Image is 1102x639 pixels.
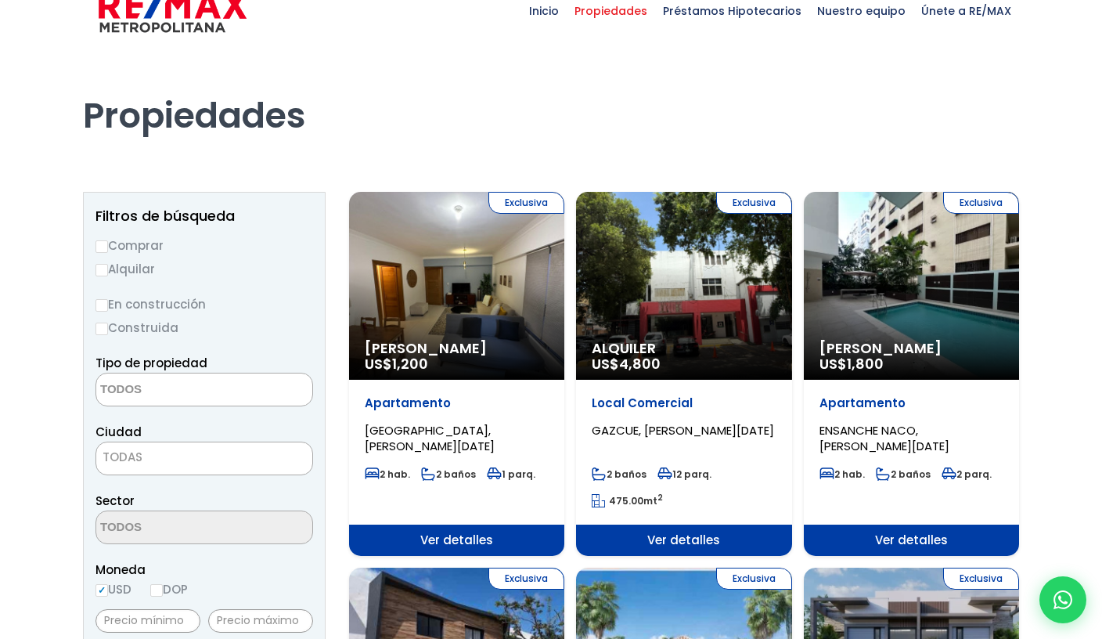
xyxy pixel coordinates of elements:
span: Moneda [95,560,313,579]
input: Construida [95,323,108,335]
span: Sector [95,493,135,509]
span: 2 baños [876,468,931,481]
span: 2 baños [592,468,646,481]
span: Tipo de propiedad [95,355,207,371]
span: 2 hab. [365,468,410,481]
a: Exclusiva Alquiler US$4,800 Local Comercial GAZCUE, [PERSON_NAME][DATE] 2 baños 12 parq. 475.00mt... [576,192,791,556]
p: Apartamento [819,395,1003,411]
span: TODAS [96,446,312,468]
label: Comprar [95,236,313,255]
span: Exclusiva [943,192,1019,214]
span: 1 parq. [487,468,535,481]
span: 12 parq. [657,468,711,481]
span: mt [592,494,663,507]
span: [PERSON_NAME] [365,341,549,356]
span: TODAS [103,449,142,465]
span: Ver detalles [804,525,1019,556]
span: US$ [819,354,884,374]
label: Alquilar [95,259,313,279]
label: En construcción [95,294,313,314]
h1: Propiedades [83,51,1019,137]
textarea: Search [96,511,248,545]
span: Alquiler [592,341,776,356]
span: 1,800 [847,354,884,374]
label: USD [95,579,131,599]
span: Exclusiva [488,192,564,214]
textarea: Search [96,374,248,407]
span: 2 parq. [942,468,992,481]
input: DOP [150,584,163,597]
input: Alquilar [95,264,108,276]
span: 2 baños [421,468,476,481]
p: Local Comercial [592,395,776,411]
span: [PERSON_NAME] [819,341,1003,356]
label: DOP [150,579,188,599]
span: Exclusiva [488,568,564,590]
input: Comprar [95,240,108,253]
span: 2 hab. [819,468,865,481]
span: TODAS [95,442,313,475]
a: Exclusiva [PERSON_NAME] US$1,800 Apartamento ENSANCHE NACO, [PERSON_NAME][DATE] 2 hab. 2 baños 2 ... [804,192,1019,556]
span: 4,800 [619,354,661,374]
span: 475.00 [609,494,643,507]
sup: 2 [657,492,663,504]
span: US$ [365,354,428,374]
input: Precio máximo [208,609,313,633]
span: Exclusiva [943,568,1019,590]
input: En construcción [95,299,108,312]
span: [GEOGRAPHIC_DATA], [PERSON_NAME][DATE] [365,422,495,454]
span: ENSANCHE NACO, [PERSON_NAME][DATE] [819,422,949,454]
span: Ciudad [95,424,142,440]
span: US$ [592,354,661,374]
h2: Filtros de búsqueda [95,208,313,224]
span: Ver detalles [349,525,564,556]
label: Construida [95,318,313,338]
a: Exclusiva [PERSON_NAME] US$1,200 Apartamento [GEOGRAPHIC_DATA], [PERSON_NAME][DATE] 2 hab. 2 baño... [349,192,564,556]
span: Exclusiva [716,192,792,214]
input: USD [95,584,108,597]
span: Exclusiva [716,568,792,590]
span: Ver detalles [576,525,791,556]
span: 1,200 [392,354,428,374]
span: GAZCUE, [PERSON_NAME][DATE] [592,422,774,439]
p: Apartamento [365,395,549,411]
input: Precio mínimo [95,609,200,633]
